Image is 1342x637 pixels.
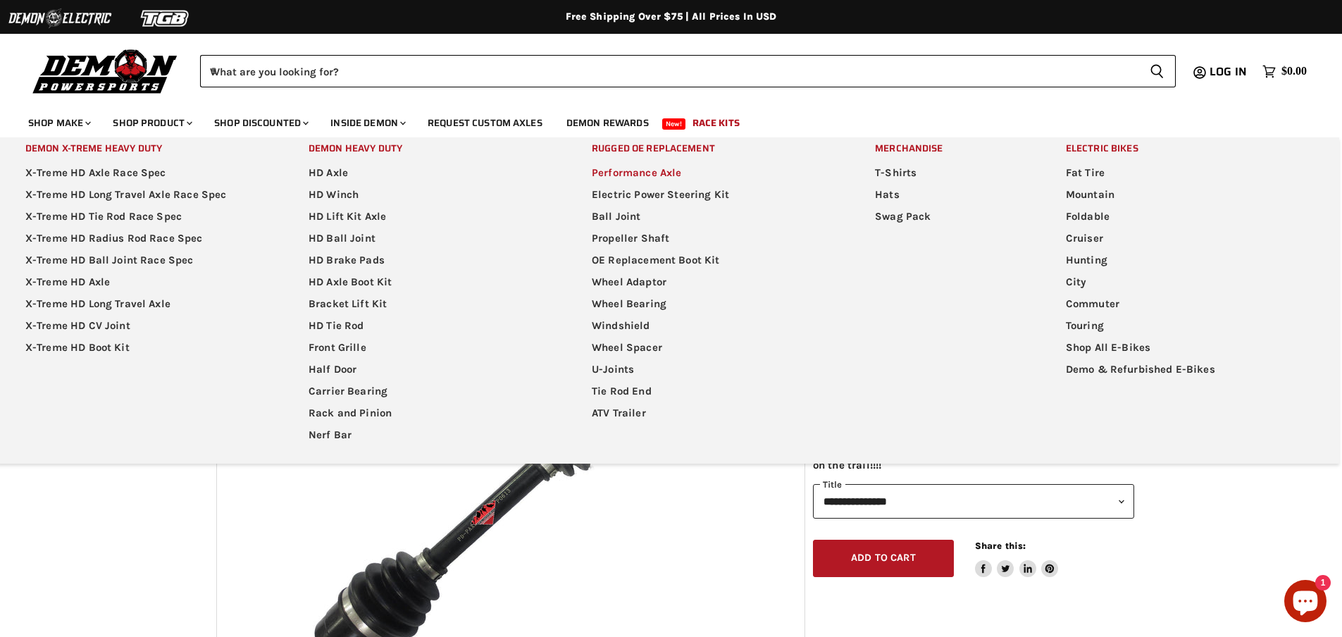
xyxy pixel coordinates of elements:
a: Ball Joint [574,206,855,228]
a: Request Custom Axles [417,109,553,137]
a: X-Treme HD CV Joint [8,315,288,337]
form: Product [200,55,1176,87]
a: Race Kits [682,109,750,137]
a: $0.00 [1255,61,1314,82]
a: HD Tie Rod [291,315,571,337]
inbox-online-store-chat: Shopify online store chat [1280,580,1331,626]
div: Free Shipping Over $75 | All Prices In USD [108,11,1235,23]
a: T-Shirts [857,162,1045,184]
a: Windshield [574,315,855,337]
ul: Main menu [18,103,1303,137]
a: X-Treme HD Radius Rod Race Spec [8,228,288,249]
a: Half Door [291,359,571,381]
a: Tie Rod End [574,381,855,402]
a: X-Treme HD Axle Race Spec [8,162,288,184]
a: Nerf Bar [291,424,571,446]
a: Bracket Lift Kit [291,293,571,315]
a: Touring [1048,315,1329,337]
a: X-Treme HD Tie Rod Race Spec [8,206,288,228]
a: Electric Bikes [1048,137,1329,159]
a: Shop All E-Bikes [1048,337,1329,359]
a: Demon X-treme Heavy Duty [8,137,288,159]
a: Cruiser [1048,228,1329,249]
a: Wheel Spacer [574,337,855,359]
ul: Main menu [291,162,571,446]
a: Electric Power Steering Kit [574,184,855,206]
a: X-Treme HD Long Travel Axle [8,293,288,315]
a: U-Joints [574,359,855,381]
button: Add to cart [813,540,954,577]
a: HD Lift Kit Axle [291,206,571,228]
span: $0.00 [1281,65,1307,78]
a: Demon Heavy Duty [291,137,571,159]
a: ATV Trailer [574,402,855,424]
ul: Main menu [8,162,288,359]
a: Rugged OE Replacement [574,137,855,159]
span: Log in [1210,63,1247,80]
a: Wheel Adaptor [574,271,855,293]
a: X-Treme HD Axle [8,271,288,293]
a: Hunting [1048,249,1329,271]
img: Demon Electric Logo 2 [7,5,113,32]
a: Front Grille [291,337,571,359]
a: Swag Pack [857,206,1045,228]
input: When autocomplete results are available use up and down arrows to review and enter to select [200,55,1138,87]
ul: Main menu [1048,162,1329,381]
a: City [1048,271,1329,293]
img: Demon Powersports [28,46,182,96]
a: OE Replacement Boot Kit [574,249,855,271]
a: X-Treme HD Long Travel Axle Race Spec [8,184,288,206]
a: Performance Axle [574,162,855,184]
img: TGB Logo 2 [113,5,218,32]
a: X-Treme HD Ball Joint Race Spec [8,249,288,271]
a: Propeller Shaft [574,228,855,249]
a: HD Axle [291,162,571,184]
ul: Main menu [857,162,1045,228]
a: Log in [1203,66,1255,78]
a: Foldable [1048,206,1329,228]
a: Demo & Refurbished E-Bikes [1048,359,1329,381]
a: Demon Rewards [556,109,659,137]
a: Rack and Pinion [291,402,571,424]
a: Wheel Bearing [574,293,855,315]
a: Shop Make [18,109,99,137]
a: Merchandise [857,137,1045,159]
a: Shop Discounted [204,109,317,137]
aside: Share this: [975,540,1059,577]
span: Add to cart [851,552,916,564]
a: Carrier Bearing [291,381,571,402]
a: Inside Demon [320,109,414,137]
a: HD Winch [291,184,571,206]
a: X-Treme HD Boot Kit [8,337,288,359]
a: HD Brake Pads [291,249,571,271]
span: Share this: [975,540,1026,551]
button: Search [1138,55,1176,87]
a: HD Axle Boot Kit [291,271,571,293]
a: Hats [857,184,1045,206]
a: Commuter [1048,293,1329,315]
span: New! [662,118,686,130]
ul: Main menu [574,162,855,424]
a: HD Ball Joint [291,228,571,249]
a: Fat Tire [1048,162,1329,184]
a: Mountain [1048,184,1329,206]
a: Shop Product [102,109,201,137]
